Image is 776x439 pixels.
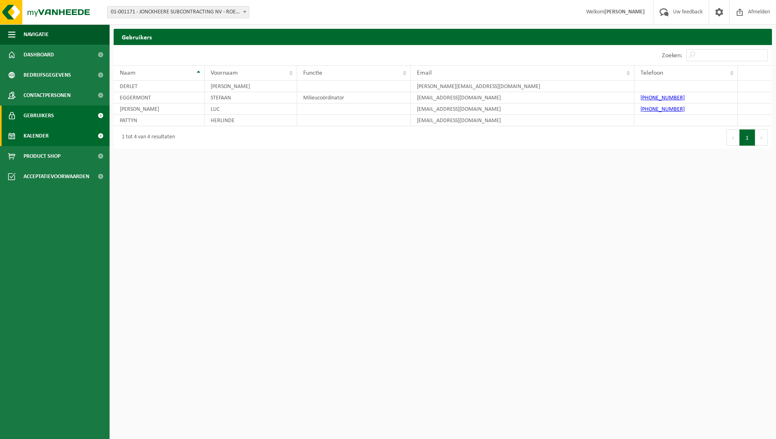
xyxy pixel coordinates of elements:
span: Acceptatievoorwaarden [24,166,89,187]
span: Product Shop [24,146,60,166]
td: LUC [205,103,297,115]
span: Gebruikers [24,105,54,126]
span: Voornaam [211,70,238,76]
a: [PHONE_NUMBER] [640,106,685,112]
div: 1 tot 4 van 4 resultaten [118,130,175,145]
button: Previous [726,129,739,146]
td: [EMAIL_ADDRESS][DOMAIN_NAME] [411,115,634,126]
td: [PERSON_NAME][EMAIL_ADDRESS][DOMAIN_NAME] [411,81,634,92]
span: 01-001171 - JONCKHEERE SUBCONTRACTING NV - ROESELARE [107,6,249,18]
td: STEFAAN [205,92,297,103]
span: Dashboard [24,45,54,65]
strong: [PERSON_NAME] [604,9,645,15]
span: 01-001171 - JONCKHEERE SUBCONTRACTING NV - ROESELARE [108,6,249,18]
td: HERLINDE [205,115,297,126]
span: Kalender [24,126,49,146]
a: [PHONE_NUMBER] [640,95,685,101]
button: 1 [739,129,755,146]
td: [EMAIL_ADDRESS][DOMAIN_NAME] [411,103,634,115]
span: Contactpersonen [24,85,71,105]
span: Email [417,70,432,76]
span: Naam [120,70,136,76]
td: DERLET [114,81,205,92]
span: Navigatie [24,24,49,45]
span: Functie [303,70,322,76]
td: EGGERMONT [114,92,205,103]
td: Milieucoördinator [297,92,411,103]
td: PATTYN [114,115,205,126]
h2: Gebruikers [114,29,772,45]
span: Telefoon [640,70,663,76]
button: Next [755,129,768,146]
td: [PERSON_NAME] [114,103,205,115]
td: [PERSON_NAME] [205,81,297,92]
td: [EMAIL_ADDRESS][DOMAIN_NAME] [411,92,634,103]
span: Bedrijfsgegevens [24,65,71,85]
label: Zoeken: [662,52,682,59]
